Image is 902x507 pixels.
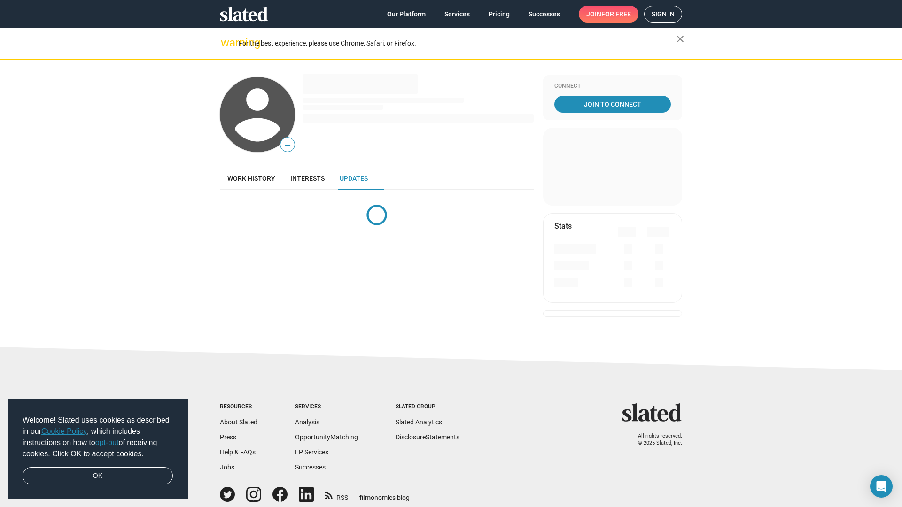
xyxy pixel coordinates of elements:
[601,6,631,23] span: for free
[396,403,459,411] div: Slated Group
[290,175,325,182] span: Interests
[380,6,433,23] a: Our Platform
[444,6,470,23] span: Services
[556,96,669,113] span: Join To Connect
[628,433,682,446] p: All rights reserved. © 2025 Slated, Inc.
[870,475,893,498] div: Open Intercom Messenger
[554,96,671,113] a: Join To Connect
[41,427,87,435] a: Cookie Policy
[95,438,119,446] a: opt-out
[8,399,188,500] div: cookieconsent
[239,37,676,50] div: For the best experience, please use Chrome, Safari, or Firefox.
[396,433,459,441] a: DisclosureStatements
[220,448,256,456] a: Help & FAQs
[295,463,326,471] a: Successes
[295,403,358,411] div: Services
[220,463,234,471] a: Jobs
[295,448,328,456] a: EP Services
[387,6,426,23] span: Our Platform
[227,175,275,182] span: Work history
[359,486,410,502] a: filmonomics blog
[295,418,319,426] a: Analysis
[489,6,510,23] span: Pricing
[529,6,560,23] span: Successes
[220,403,257,411] div: Resources
[396,418,442,426] a: Slated Analytics
[437,6,477,23] a: Services
[23,415,173,460] span: Welcome! Slated uses cookies as described in our , which includes instructions on how to of recei...
[652,6,675,22] span: Sign in
[332,167,375,190] a: Updates
[554,221,572,231] mat-card-title: Stats
[586,6,631,23] span: Join
[23,467,173,485] a: dismiss cookie message
[280,139,295,151] span: —
[325,488,348,502] a: RSS
[481,6,517,23] a: Pricing
[220,433,236,441] a: Press
[359,494,371,501] span: film
[554,83,671,90] div: Connect
[221,37,232,48] mat-icon: warning
[521,6,568,23] a: Successes
[675,33,686,45] mat-icon: close
[340,175,368,182] span: Updates
[220,418,257,426] a: About Slated
[579,6,638,23] a: Joinfor free
[644,6,682,23] a: Sign in
[295,433,358,441] a: OpportunityMatching
[283,167,332,190] a: Interests
[220,167,283,190] a: Work history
